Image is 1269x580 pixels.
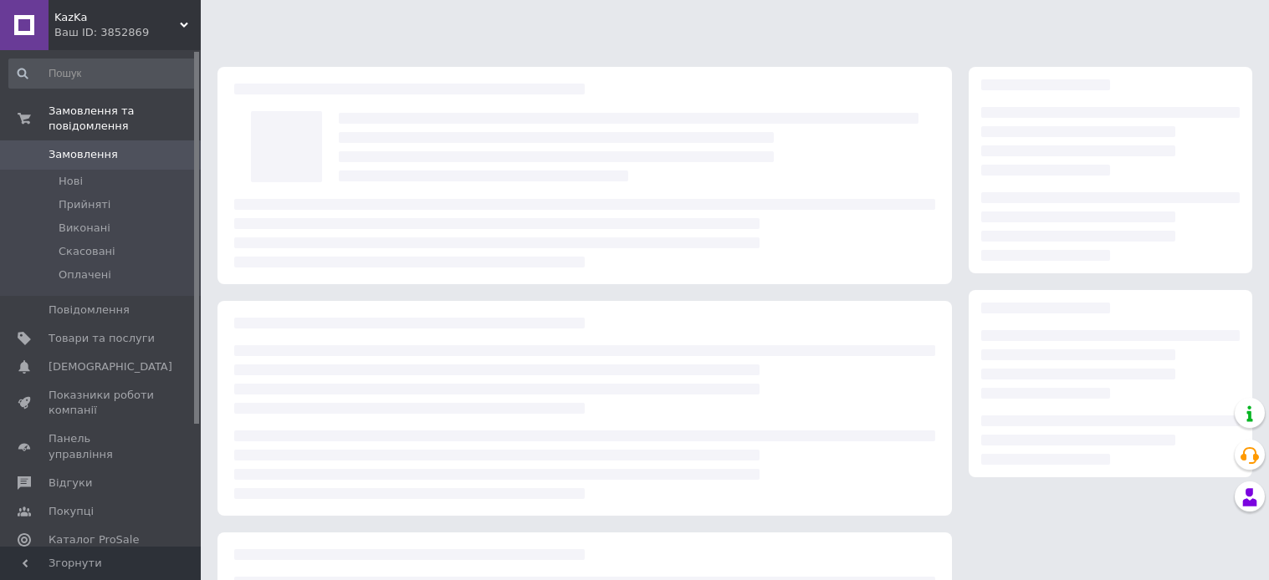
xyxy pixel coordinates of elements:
span: Відгуки [49,476,92,491]
span: Оплачені [59,267,111,282]
span: Панель управління [49,431,155,461]
span: Скасовані [59,244,115,259]
span: [DEMOGRAPHIC_DATA] [49,359,172,374]
span: Показники роботи компанії [49,388,155,418]
span: Прийняті [59,197,110,212]
input: Пошук [8,59,197,89]
span: Каталог ProSale [49,532,139,547]
span: Замовлення та повідомлення [49,104,201,134]
span: Нові [59,174,83,189]
div: Ваш ID: 3852869 [54,25,201,40]
span: Товари та послуги [49,331,155,346]
span: KazKa [54,10,180,25]
span: Покупці [49,504,94,519]
span: Повідомлення [49,303,130,318]
span: Замовлення [49,147,118,162]
span: Виконані [59,221,110,236]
